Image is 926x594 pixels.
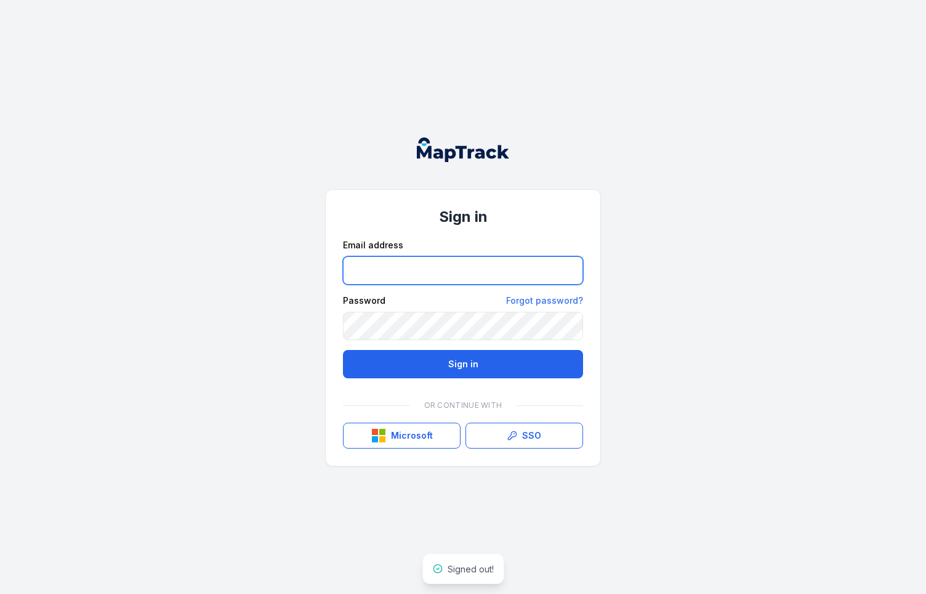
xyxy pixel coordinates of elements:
[448,564,494,574] span: Signed out!
[343,295,385,307] label: Password
[343,393,583,418] div: Or continue with
[465,423,583,449] a: SSO
[343,423,461,449] button: Microsoft
[343,207,583,227] h1: Sign in
[397,137,529,162] nav: Global
[506,295,583,307] a: Forgot password?
[343,350,583,378] button: Sign in
[343,239,403,251] label: Email address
